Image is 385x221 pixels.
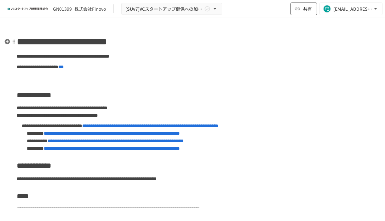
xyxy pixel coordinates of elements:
div: [EMAIL_ADDRESS][DOMAIN_NAME] [333,5,372,13]
img: ZDfHsVrhrXUoWEWGWYf8C4Fv4dEjYTEDCNvmL73B7ox [8,4,48,14]
span: 共有 [303,5,312,12]
button: [SUv7]VCスタートアップ健保への加入申請手続き [121,3,222,15]
button: 共有 [290,3,317,15]
span: [SUv7]VCスタートアップ健保への加入申請手続き [125,5,203,13]
button: [EMAIL_ADDRESS][DOMAIN_NAME] [319,3,382,15]
div: GN01399_株式会社Finovo [53,6,106,12]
